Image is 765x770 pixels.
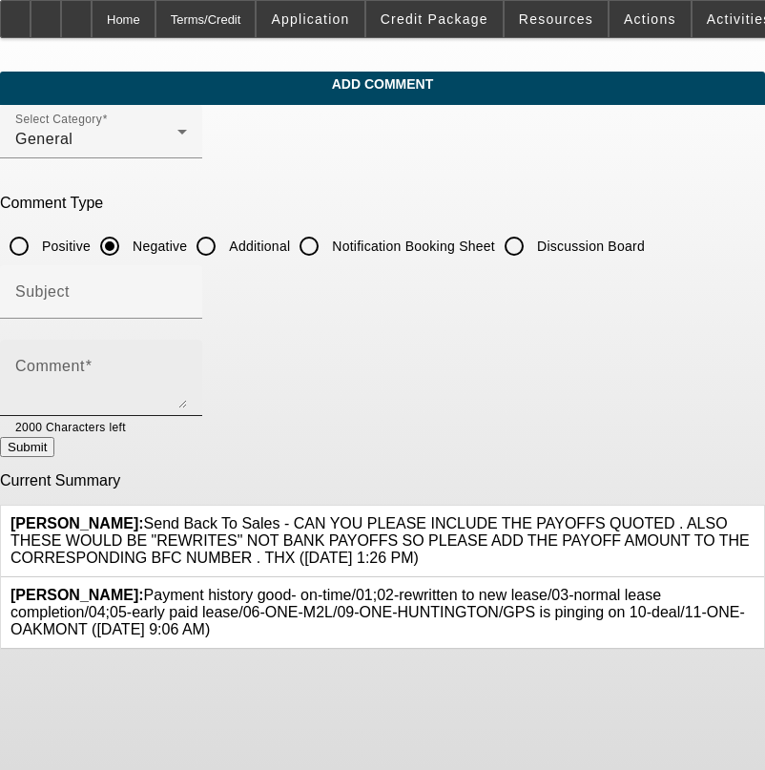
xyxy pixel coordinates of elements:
[533,237,645,256] label: Discussion Board
[10,515,750,566] span: Send Back To Sales - CAN YOU PLEASE INCLUDE THE PAYOFFS QUOTED . ALSO THESE WOULD BE "REWRITES" N...
[271,11,349,27] span: Application
[38,237,91,256] label: Positive
[15,283,70,300] mat-label: Subject
[15,114,102,126] mat-label: Select Category
[519,11,593,27] span: Resources
[505,1,608,37] button: Resources
[610,1,691,37] button: Actions
[15,416,126,437] mat-hint: 2000 Characters left
[381,11,488,27] span: Credit Package
[624,11,676,27] span: Actions
[366,1,503,37] button: Credit Package
[15,358,85,374] mat-label: Comment
[10,515,144,531] b: [PERSON_NAME]:
[14,76,751,92] span: Add Comment
[129,237,187,256] label: Negative
[257,1,363,37] button: Application
[10,587,745,637] span: Payment history good- on-time/01;02-rewritten to new lease/03-normal lease completion/04;05-early...
[10,587,144,603] b: [PERSON_NAME]:
[15,131,72,147] span: General
[328,237,495,256] label: Notification Booking Sheet
[225,237,290,256] label: Additional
